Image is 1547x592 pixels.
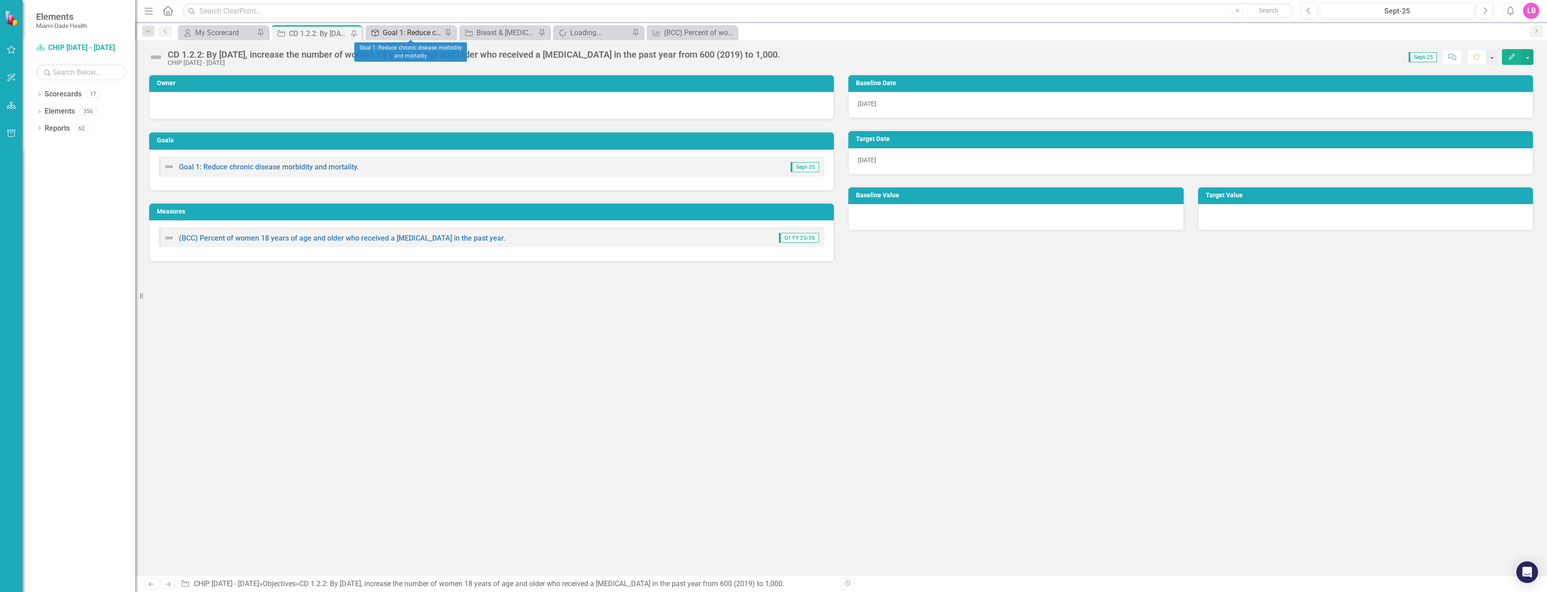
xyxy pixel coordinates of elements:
[856,80,1529,87] h3: Baseline Date
[157,80,829,87] h3: Owner
[368,27,442,38] a: Goal 1: Reduce chronic disease morbidity and mortality.
[462,27,536,38] a: Breast & [MEDICAL_DATA]
[157,208,829,215] h3: Measures
[289,28,348,39] div: CD 1.2.2: By [DATE], increase the number of women 18 years of age and older who received a [MEDIC...
[86,91,101,98] div: 17
[791,162,819,172] span: Sept-25
[74,124,89,132] div: 62
[149,50,163,64] img: Not Defined
[1523,3,1539,19] button: LB
[1259,7,1278,14] span: Search
[79,108,97,115] div: 356
[157,137,829,144] h3: Goals
[164,161,174,172] img: Not Defined
[179,234,505,242] a: (BCC) Percent of women 18 years of age and older who received a [MEDICAL_DATA] in the past year.
[299,579,784,588] div: CD 1.2.2: By [DATE], increase the number of women 18 years of age and older who received a [MEDIC...
[263,579,296,588] a: Objectives
[36,22,87,29] small: Miami-Dade Health
[856,136,1529,142] h3: Target Date
[1246,5,1291,17] button: Search
[36,64,126,80] input: Search Below...
[180,27,255,38] a: My Scorecard
[164,232,174,243] img: Not Defined
[168,50,780,59] div: CD 1.2.2: By [DATE], increase the number of women 18 years of age and older who received a [MEDIC...
[1409,52,1437,62] span: Sept-25
[858,100,876,107] span: [DATE]
[36,43,126,53] a: CHIP [DATE] - [DATE]
[649,27,735,38] a: (BCC) Percent of women 18 years of age and older who received a [MEDICAL_DATA] in the past year.
[45,89,82,100] a: Scorecards
[195,27,255,38] div: My Scorecard
[1323,6,1471,17] div: Sept-25
[5,10,20,26] img: ClearPoint Strategy
[194,579,259,588] a: CHIP [DATE] - [DATE]
[354,42,467,62] div: Goal 1: Reduce chronic disease morbidity and mortality.
[1206,192,1529,199] h3: Target Value
[45,123,70,134] a: Reports
[181,579,834,589] div: » »
[664,27,735,38] div: (BCC) Percent of women 18 years of age and older who received a [MEDICAL_DATA] in the past year.
[1320,3,1474,19] button: Sept-25
[779,233,819,243] span: Q1 FY 25/26
[179,163,359,171] a: Goal 1: Reduce chronic disease morbidity and mortality.
[383,27,442,38] div: Goal 1: Reduce chronic disease morbidity and mortality.
[183,3,1294,19] input: Search ClearPoint...
[555,27,630,38] a: Loading...
[36,11,87,22] span: Elements
[570,27,630,38] div: Loading...
[1516,561,1538,583] div: Open Intercom Messenger
[45,106,75,117] a: Elements
[476,27,536,38] div: Breast & [MEDICAL_DATA]
[858,156,876,164] span: [DATE]
[856,192,1179,199] h3: Baseline Value
[168,59,780,66] div: CHIP [DATE] - [DATE]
